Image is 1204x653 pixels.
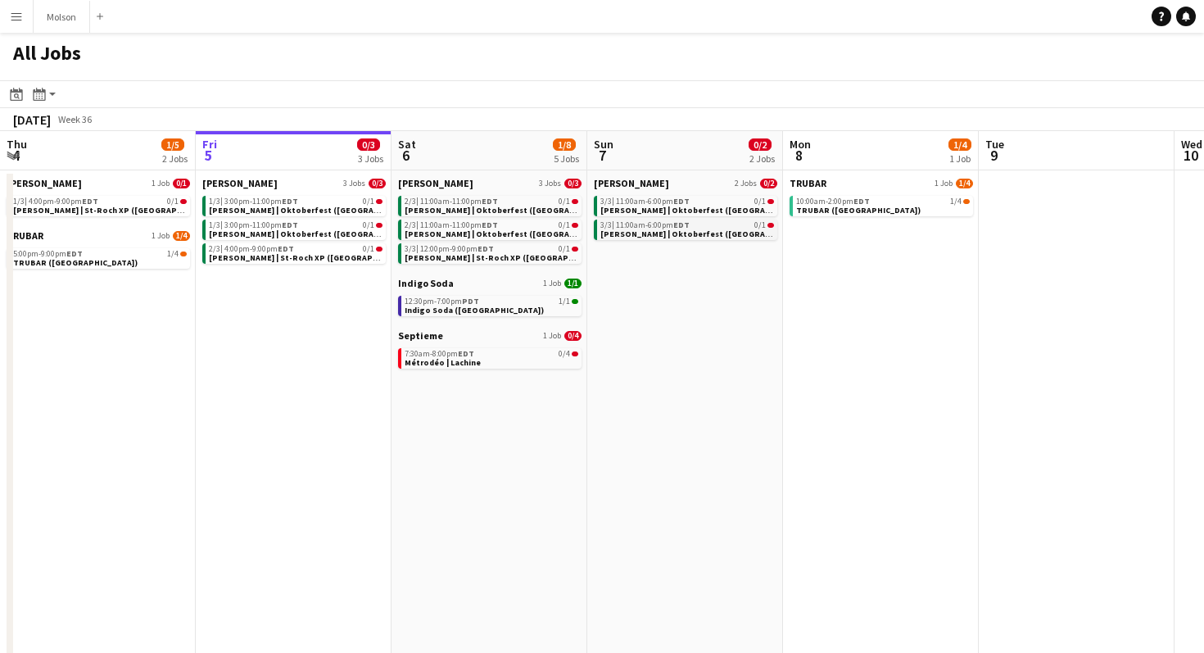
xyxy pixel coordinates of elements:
[7,177,190,189] a: [PERSON_NAME]1 Job0/1
[161,138,184,151] span: 1/5
[572,299,578,304] span: 1/1
[405,197,419,206] span: 2/3
[591,146,613,165] span: 7
[398,329,582,342] a: Septieme1 Job0/4
[420,221,498,229] span: 11:00am-11:00pm
[760,179,777,188] span: 0/2
[209,220,382,238] a: 1/3|3:00pm-11:00pmEDT0/1[PERSON_NAME] | Oktoberfest ([GEOGRAPHIC_DATA], [GEOGRAPHIC_DATA])
[405,245,419,253] span: 3/3
[209,229,509,239] span: Desjardins | Oktoberfest (Repentigny, QC)
[543,279,561,288] span: 1 Job
[173,179,190,188] span: 0/1
[594,177,777,189] a: [PERSON_NAME]2 Jobs0/2
[34,1,90,33] button: Molson
[152,231,170,241] span: 1 Job
[209,196,382,215] a: 1/3|3:00pm-11:00pmEDT0/1[PERSON_NAME] | Oktoberfest ([GEOGRAPHIC_DATA], [GEOGRAPHIC_DATA])
[612,220,614,230] span: |
[956,179,973,188] span: 1/4
[398,329,443,342] span: Septieme
[405,229,705,239] span: Desjardins | Oktoberfest (Repentigny, QC)
[790,177,826,189] span: TRUBAR
[398,177,582,277] div: [PERSON_NAME]3 Jobs0/32/3|11:00am-11:00pmEDT0/1[PERSON_NAME] | Oktoberfest ([GEOGRAPHIC_DATA], [G...
[787,146,811,165] span: 8
[152,179,170,188] span: 1 Job
[600,197,614,206] span: 3/3
[405,252,699,263] span: Desjardins | St-Roch XP (Quebec, QC)
[376,223,382,228] span: 0/1
[363,245,374,253] span: 0/1
[564,179,582,188] span: 0/3
[572,351,578,356] span: 0/4
[209,205,509,215] span: Desjardins | Oktoberfest (Repentigny, QC)
[224,245,294,253] span: 4:00pm-9:00pm
[209,245,223,253] span: 2/3
[572,199,578,204] span: 0/1
[790,177,973,189] a: TRUBAR1 Job1/4
[790,177,973,220] div: TRUBAR1 Job1/410:00am-2:00pmEDT1/4TRUBAR ([GEOGRAPHIC_DATA])
[796,197,870,206] span: 10:00am-2:00pm
[482,220,498,230] span: EDT
[7,137,27,152] span: Thu
[416,220,419,230] span: |
[767,223,774,228] span: 0/1
[853,196,870,206] span: EDT
[790,137,811,152] span: Mon
[202,177,386,267] div: [PERSON_NAME]3 Jobs0/31/3|3:00pm-11:00pmEDT0/1[PERSON_NAME] | Oktoberfest ([GEOGRAPHIC_DATA], [GE...
[405,305,544,315] span: Indigo Soda (BC)
[202,177,386,189] a: [PERSON_NAME]3 Jobs0/3
[564,331,582,341] span: 0/4
[796,205,921,215] span: TRUBAR (Toronto)
[278,243,294,254] span: EDT
[754,197,766,206] span: 0/1
[7,177,190,229] div: [PERSON_NAME]1 Job0/11/3|4:00pm-9:00pmEDT0/1[PERSON_NAME] | St-Roch XP ([GEOGRAPHIC_DATA], [GEOGR...
[462,296,479,306] span: PDT
[478,243,494,254] span: EDT
[13,197,27,206] span: 1/3
[369,179,386,188] span: 0/3
[420,245,494,253] span: 12:00pm-9:00pm
[376,199,382,204] span: 0/1
[405,357,481,368] span: Métrodéo | Lachine
[754,221,766,229] span: 0/1
[559,197,570,206] span: 0/1
[4,146,27,165] span: 4
[616,221,690,229] span: 11:00am-6:00pm
[29,197,98,206] span: 4:00pm-9:00pm
[1181,137,1202,152] span: Wed
[13,257,138,268] span: TRUBAR (Toronto)
[398,177,473,189] span: Desjardins
[396,146,416,165] span: 6
[376,247,382,252] span: 0/1
[612,196,614,206] span: |
[405,205,705,215] span: Desjardins | Oktoberfest (Repentigny, QC)
[209,252,503,263] span: Desjardins | St-Roch XP (Quebec, QC)
[594,177,777,243] div: [PERSON_NAME]2 Jobs0/23/3|11:00am-6:00pmEDT0/1[PERSON_NAME] | Oktoberfest ([GEOGRAPHIC_DATA], [GE...
[357,138,380,151] span: 0/3
[7,177,82,189] span: Desjardins
[554,152,579,165] div: 5 Jobs
[7,229,43,242] span: TRUBAR
[559,245,570,253] span: 0/1
[13,196,187,215] a: 1/3|4:00pm-9:00pmEDT0/1[PERSON_NAME] | St-Roch XP ([GEOGRAPHIC_DATA], [GEOGRAPHIC_DATA])
[13,205,307,215] span: Desjardins | St-Roch XP (Quebec, QC)
[600,205,901,215] span: Desjardins | Oktoberfest (Repentigny, QC)
[13,250,83,258] span: 5:00pm-9:00pm
[405,350,474,358] span: 7:30am-8:00pm
[749,152,775,165] div: 2 Jobs
[363,197,374,206] span: 0/1
[616,197,690,206] span: 11:00am-6:00pm
[13,248,187,267] a: 5:00pm-9:00pmEDT1/4TRUBAR ([GEOGRAPHIC_DATA])
[594,177,669,189] span: Desjardins
[559,350,570,358] span: 0/4
[13,111,51,128] div: [DATE]
[398,277,454,289] span: Indigo Soda
[559,297,570,306] span: 1/1
[363,221,374,229] span: 0/1
[559,221,570,229] span: 0/1
[600,196,774,215] a: 3/3|11:00am-6:00pmEDT0/1[PERSON_NAME] | Oktoberfest ([GEOGRAPHIC_DATA], [GEOGRAPHIC_DATA])
[416,243,419,254] span: |
[985,137,1004,152] span: Tue
[963,199,970,204] span: 1/4
[202,177,278,189] span: Desjardins
[543,331,561,341] span: 1 Job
